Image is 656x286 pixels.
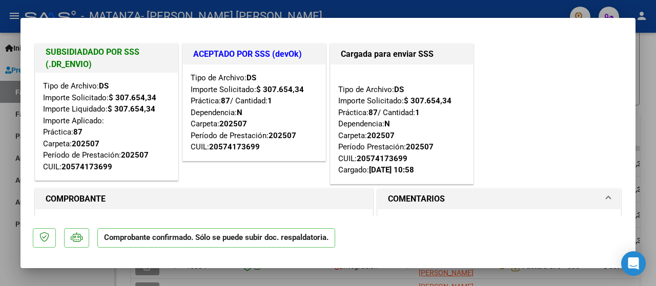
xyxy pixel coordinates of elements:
strong: 202507 [269,131,296,140]
strong: 1 [415,108,420,117]
h1: SUBSIDIADADO POR SSS (.DR_ENVIO) [46,46,168,71]
strong: N [237,108,242,117]
div: Tipo de Archivo: Importe Solicitado: Práctica: / Cantidad: Dependencia: Carpeta: Período de Prest... [191,72,318,153]
strong: $ 307.654,34 [109,93,156,102]
strong: $ 307.654,34 [108,104,155,114]
mat-expansion-panel-header: COMENTARIOS [378,189,621,209]
strong: 1 [268,96,272,105]
div: Tipo de Archivo: Importe Solicitado: Práctica: / Cantidad: Dependencia: Carpeta: Período Prestaci... [338,72,465,176]
div: 20574173699 [357,153,407,165]
strong: 202507 [121,150,149,160]
strong: DS [247,73,256,82]
div: Open Intercom Messenger [621,251,646,276]
strong: COMPROBANTE [46,194,106,204]
strong: 87 [73,127,83,137]
strong: $ 307.654,34 [256,85,304,94]
strong: $ 307.654,34 [404,96,452,105]
strong: N [384,119,390,128]
strong: 202507 [219,119,247,128]
strong: 202507 [72,139,99,148]
strong: 202507 [406,142,434,151]
h1: ACEPTADO POR SSS (devOk) [193,48,315,60]
strong: DS [99,81,109,91]
strong: 87 [368,108,378,117]
div: Tipo de Archivo: Importe Solicitado: Importe Liquidado: Importe Aplicado: Práctica: Carpeta: Perí... [43,80,170,172]
div: 20574173699 [61,161,112,173]
h1: Cargada para enviar SSS [341,48,463,60]
strong: [DATE] 10:58 [369,165,414,174]
strong: 202507 [367,131,395,140]
strong: DS [394,85,404,94]
h1: COMENTARIOS [388,193,445,205]
strong: 87 [221,96,230,105]
p: Comprobante confirmado. Sólo se puede subir doc. respaldatoria. [97,228,335,248]
div: 20574173699 [209,141,260,153]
